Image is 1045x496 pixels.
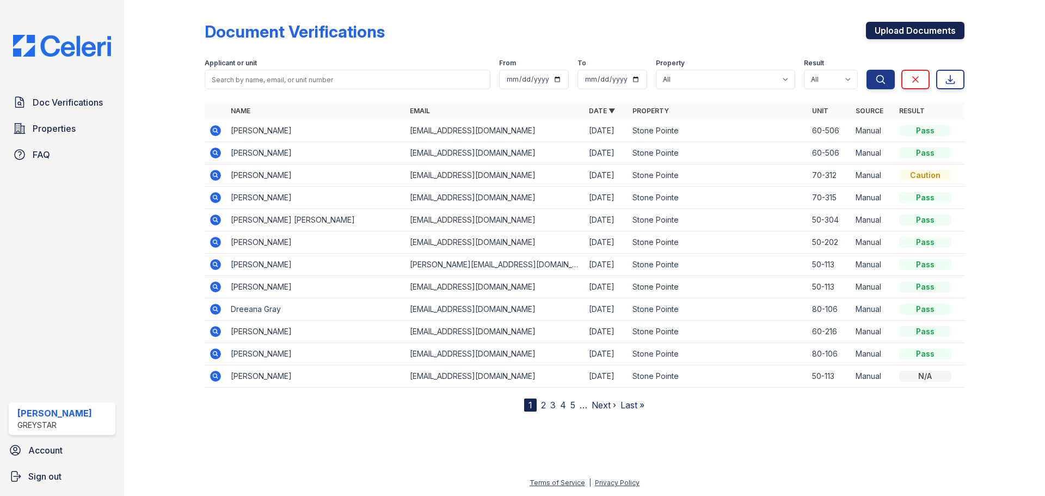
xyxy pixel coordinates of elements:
[17,407,92,420] div: [PERSON_NAME]
[226,298,405,321] td: Dreeana Gray
[899,125,951,136] div: Pass
[851,209,895,231] td: Manual
[808,142,851,164] td: 60-506
[589,479,591,487] div: |
[851,321,895,343] td: Manual
[808,298,851,321] td: 80-106
[808,120,851,142] td: 60-506
[4,439,120,461] a: Account
[226,142,405,164] td: [PERSON_NAME]
[656,59,685,68] label: Property
[405,276,585,298] td: [EMAIL_ADDRESS][DOMAIN_NAME]
[226,276,405,298] td: [PERSON_NAME]
[851,164,895,187] td: Manual
[808,254,851,276] td: 50-113
[405,254,585,276] td: [PERSON_NAME][EMAIL_ADDRESS][DOMAIN_NAME]
[595,479,640,487] a: Privacy Policy
[899,237,951,248] div: Pass
[899,215,951,225] div: Pass
[530,479,585,487] a: Terms of Service
[628,120,807,142] td: Stone Pointe
[405,187,585,209] td: [EMAIL_ADDRESS][DOMAIN_NAME]
[9,144,115,166] a: FAQ
[585,343,628,365] td: [DATE]
[205,22,385,41] div: Document Verifications
[226,254,405,276] td: [PERSON_NAME]
[585,254,628,276] td: [DATE]
[4,35,120,57] img: CE_Logo_Blue-a8612792a0a2168367f1c8372b55b34899dd931a85d93a1a3d3e32e68fde9ad4.png
[550,400,556,411] a: 3
[851,254,895,276] td: Manual
[405,343,585,365] td: [EMAIL_ADDRESS][DOMAIN_NAME]
[899,148,951,158] div: Pass
[808,343,851,365] td: 80-106
[620,400,644,411] a: Last »
[33,122,76,135] span: Properties
[226,321,405,343] td: [PERSON_NAME]
[628,276,807,298] td: Stone Pointe
[899,371,951,382] div: N/A
[851,120,895,142] td: Manual
[851,343,895,365] td: Manual
[570,400,575,411] a: 5
[851,187,895,209] td: Manual
[226,231,405,254] td: [PERSON_NAME]
[628,254,807,276] td: Stone Pointe
[808,276,851,298] td: 50-113
[410,107,430,115] a: Email
[560,400,566,411] a: 4
[628,321,807,343] td: Stone Pointe
[628,231,807,254] td: Stone Pointe
[226,120,405,142] td: [PERSON_NAME]
[851,365,895,388] td: Manual
[808,365,851,388] td: 50-113
[585,365,628,388] td: [DATE]
[866,22,964,39] a: Upload Documents
[808,187,851,209] td: 70-315
[808,231,851,254] td: 50-202
[205,70,490,89] input: Search by name, email, or unit number
[405,209,585,231] td: [EMAIL_ADDRESS][DOMAIN_NAME]
[585,187,628,209] td: [DATE]
[899,281,951,292] div: Pass
[405,298,585,321] td: [EMAIL_ADDRESS][DOMAIN_NAME]
[856,107,883,115] a: Source
[405,321,585,343] td: [EMAIL_ADDRESS][DOMAIN_NAME]
[592,400,616,411] a: Next ›
[585,164,628,187] td: [DATE]
[628,343,807,365] td: Stone Pointe
[851,276,895,298] td: Manual
[226,343,405,365] td: [PERSON_NAME]
[33,148,50,161] span: FAQ
[28,444,63,457] span: Account
[899,170,951,181] div: Caution
[499,59,516,68] label: From
[524,399,537,412] div: 1
[17,420,92,431] div: Greystar
[226,187,405,209] td: [PERSON_NAME]
[632,107,669,115] a: Property
[899,326,951,337] div: Pass
[231,107,250,115] a: Name
[4,466,120,487] a: Sign out
[804,59,824,68] label: Result
[899,192,951,203] div: Pass
[585,209,628,231] td: [DATE]
[628,365,807,388] td: Stone Pointe
[9,91,115,113] a: Doc Verifications
[812,107,828,115] a: Unit
[808,164,851,187] td: 70-312
[628,298,807,321] td: Stone Pointe
[851,142,895,164] td: Manual
[585,276,628,298] td: [DATE]
[585,321,628,343] td: [DATE]
[808,209,851,231] td: 50-304
[628,142,807,164] td: Stone Pointe
[405,164,585,187] td: [EMAIL_ADDRESS][DOMAIN_NAME]
[405,142,585,164] td: [EMAIL_ADDRESS][DOMAIN_NAME]
[585,231,628,254] td: [DATE]
[541,400,546,411] a: 2
[808,321,851,343] td: 60-216
[589,107,615,115] a: Date ▼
